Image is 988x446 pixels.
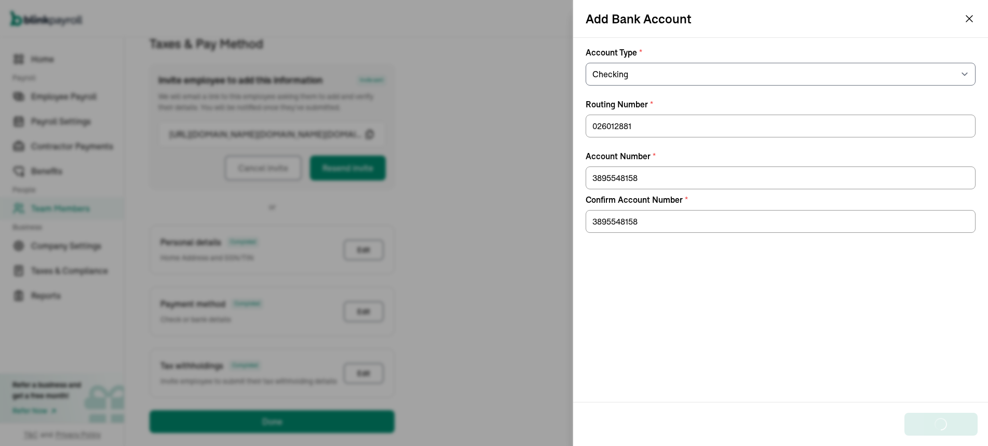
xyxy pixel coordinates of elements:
[935,418,948,430] img: loader
[586,115,976,137] input: Routing Number
[586,150,976,162] label: Account Number
[586,210,976,233] input: Confirm Account Number
[586,193,976,206] label: Confirm Account Number
[586,166,976,189] input: Account Number
[586,46,976,59] label: Account Type
[586,10,692,27] h2: Add Bank Account
[586,98,976,110] label: Routing Number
